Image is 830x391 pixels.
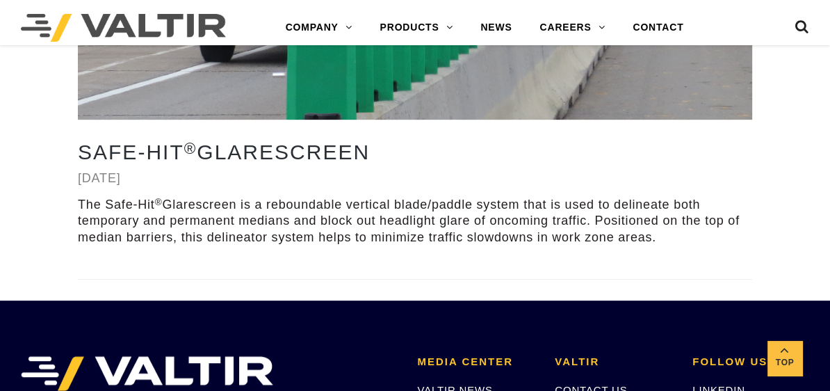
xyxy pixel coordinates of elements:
[21,14,226,42] img: Valtir
[21,356,273,391] img: VALTIR
[78,197,752,246] p: The Safe-Hit Glarescreen is a reboundable vertical blade/paddle system that is used to delineate ...
[155,197,163,207] sup: ®
[526,14,619,42] a: CAREERS
[184,140,197,157] sup: ®
[366,14,467,42] a: PRODUCTS
[78,171,120,185] a: [DATE]
[619,14,697,42] a: CONTACT
[466,14,526,42] a: NEWS
[555,356,672,368] h2: VALTIR
[767,355,802,371] span: Top
[417,356,534,368] h2: MEDIA CENTER
[272,14,366,42] a: COMPANY
[767,341,802,376] a: Top
[692,356,809,368] h2: FOLLOW US
[78,141,370,163] a: Safe-Hit®Glarescreen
